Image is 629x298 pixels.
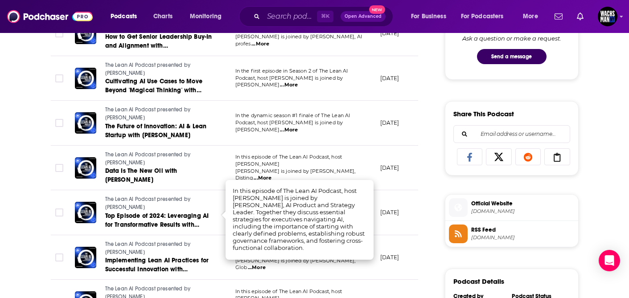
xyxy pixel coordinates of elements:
[477,49,547,64] button: Send a message
[449,225,575,243] a: RSS Feed[DOMAIN_NAME]
[471,200,575,208] span: Official Website
[453,125,570,143] div: Search followers
[380,164,399,171] p: [DATE]
[598,7,617,26] img: User Profile
[105,77,212,95] a: Cultivating AI Use Cases to Move Beyond 'Magical Thinking' with [PERSON_NAME]
[486,148,512,165] a: Share on X/Twitter
[411,10,446,23] span: For Business
[104,9,148,24] button: open menu
[105,62,190,76] span: The Lean AI Podcast presented by [PERSON_NAME]
[148,9,178,24] a: Charts
[551,9,566,24] a: Show notifications dropdown
[598,7,617,26] button: Show profile menu
[248,264,266,271] span: ...More
[105,33,212,50] a: How to Get Senior Leadership Buy-In and Alignment with [PERSON_NAME]
[263,9,317,24] input: Search podcasts, credits, & more...
[247,6,402,27] div: Search podcasts, credits, & more...
[233,187,365,251] span: In this episode of The Lean AI Podcast, host [PERSON_NAME] is joined by [PERSON_NAME], AI Product...
[55,253,63,261] span: Toggle select row
[105,212,209,237] span: Top Episode of 2024: Leveraging AI for Transformative Results with [PERSON_NAME]
[544,148,570,165] a: Copy Link
[599,250,620,271] div: Open Intercom Messenger
[380,74,399,82] p: [DATE]
[105,212,212,229] a: Top Episode of 2024: Leveraging AI for Transformative Results with [PERSON_NAME]
[471,226,575,234] span: RSS Feed
[461,10,504,23] span: For Podcasters
[235,33,362,47] span: [PERSON_NAME] is joined by [PERSON_NAME], AI profes
[280,82,298,89] span: ...More
[105,196,190,210] span: The Lean AI Podcast presented by [PERSON_NAME]
[105,241,212,256] a: The Lean AI Podcast presented by [PERSON_NAME]
[55,74,63,82] span: Toggle select row
[453,277,504,286] h3: Podcast Details
[153,10,173,23] span: Charts
[369,5,385,14] span: New
[471,234,575,241] span: feeds.fame.so
[184,9,233,24] button: open menu
[105,167,212,184] a: Data Is The New Oil with [PERSON_NAME]
[105,106,190,121] span: The Lean AI Podcast presented by [PERSON_NAME]
[453,110,514,118] h3: Share This Podcast
[380,208,399,216] p: [DATE]
[105,151,190,166] span: The Lean AI Podcast presented by [PERSON_NAME]
[55,208,63,216] span: Toggle select row
[471,208,575,215] span: podcasts.fame.so
[345,14,382,19] span: Open Advanced
[55,164,63,172] span: Toggle select row
[462,35,561,42] div: Ask a question or make a request.
[573,9,587,24] a: Show notifications dropdown
[105,106,212,122] a: The Lean AI Podcast presented by [PERSON_NAME]
[235,168,356,181] span: [PERSON_NAME] is joined by [PERSON_NAME], Disting
[317,11,333,22] span: ⌘ K
[280,127,298,134] span: ...More
[598,7,617,26] span: Logged in as WachsmanNY
[455,9,517,24] button: open menu
[235,119,343,133] span: Podcast, host [PERSON_NAME] is joined by [PERSON_NAME]
[7,8,93,25] img: Podchaser - Follow, Share and Rate Podcasts
[449,198,575,217] a: Official Website[DOMAIN_NAME]
[55,29,63,37] span: Toggle select row
[380,253,399,261] p: [DATE]
[105,122,207,139] span: The Future of Innovation: AI & Lean Startup with [PERSON_NAME]
[235,75,343,88] span: Podcast, host [PERSON_NAME] is joined by [PERSON_NAME]
[105,61,212,77] a: The Lean AI Podcast presented by [PERSON_NAME]
[341,11,386,22] button: Open AdvancedNew
[251,41,269,48] span: ...More
[105,122,212,140] a: The Future of Innovation: AI & Lean Startup with [PERSON_NAME]
[105,241,190,255] span: The Lean AI Podcast presented by [PERSON_NAME]
[235,257,356,271] span: [PERSON_NAME] is joined by [PERSON_NAME], Glob
[55,119,63,127] span: Toggle select row
[105,33,212,58] span: How to Get Senior Leadership Buy-In and Alignment with [PERSON_NAME]
[235,68,348,74] span: In the first episode in Season 2 of The Lean AI
[105,78,202,103] span: Cultivating AI Use Cases to Move Beyond 'Magical Thinking' with [PERSON_NAME]
[111,10,137,23] span: Podcasts
[105,151,212,167] a: The Lean AI Podcast presented by [PERSON_NAME]
[405,9,457,24] button: open menu
[105,196,212,211] a: The Lean AI Podcast presented by [PERSON_NAME]
[254,175,271,182] span: ...More
[380,119,399,127] p: [DATE]
[190,10,222,23] span: Monitoring
[461,126,563,143] input: Email address or username...
[235,112,350,118] span: In the dynamic season #1 finale of The Lean AI
[380,29,399,37] p: [DATE]
[517,9,549,24] button: open menu
[457,148,483,165] a: Share on Facebook
[523,10,538,23] span: More
[105,167,177,184] span: Data Is The New Oil with [PERSON_NAME]
[235,154,342,167] span: In this episode of The Lean AI Podcast, host [PERSON_NAME]
[515,148,541,165] a: Share on Reddit
[105,257,209,282] span: Implementing Lean AI Practices for Successful Innovation with [PERSON_NAME]
[105,256,212,274] a: Implementing Lean AI Practices for Successful Innovation with [PERSON_NAME]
